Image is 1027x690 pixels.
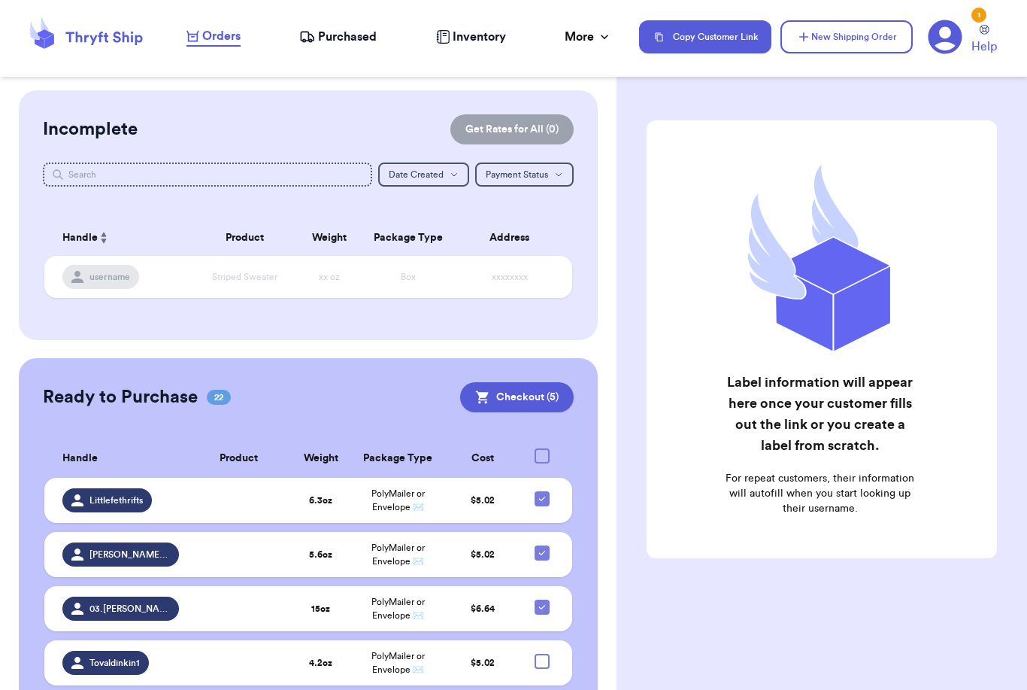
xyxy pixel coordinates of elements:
h2: Ready to Purchase [43,385,198,409]
a: Purchased [299,28,377,46]
span: Box [401,272,416,281]
span: Payment Status [486,170,548,179]
span: $ 5.02 [471,550,495,559]
th: Weight [290,439,352,478]
span: Date Created [389,170,444,179]
strong: 6.3 oz [309,496,332,505]
strong: 4.2 oz [309,658,332,667]
a: Help [971,25,997,56]
strong: 5.6 oz [309,550,332,559]
span: 03.[PERSON_NAME] [89,603,170,615]
button: New Shipping Order [780,20,913,53]
th: Address [456,220,572,256]
h2: Incomplete [43,117,138,141]
span: Striped Sweater [212,272,277,281]
span: xxxxxxxx [492,272,528,281]
button: Checkout (5) [460,382,574,412]
span: $ 5.02 [471,496,495,505]
strong: 15 oz [311,604,330,613]
span: Littlefethrifts [89,494,143,506]
span: username [89,271,130,283]
span: [PERSON_NAME].arrows [89,549,170,561]
input: Search [43,163,372,187]
p: For repeat customers, their information will autofill when you start looking up their username. [723,471,917,516]
th: Package Type [352,439,444,478]
span: PolyMailer or Envelope ✉️ [371,597,425,620]
span: $ 6.64 [471,604,495,613]
span: Help [971,38,997,56]
th: Product [192,220,297,256]
th: Weight [298,220,361,256]
span: Handle [62,451,98,467]
span: xx oz [319,272,340,281]
a: Inventory [436,28,506,46]
button: Copy Customer Link [639,20,771,53]
a: Orders [186,27,241,47]
span: PolyMailer or Envelope ✉️ [371,543,425,566]
h2: Label information will appear here once your customer fills out the link or you create a label fr... [723,372,917,456]
span: Purchased [318,28,377,46]
div: More [565,28,612,46]
span: $ 5.02 [471,658,495,667]
th: Product [188,439,290,478]
button: Date Created [378,163,469,187]
span: Orders [202,27,241,45]
th: Cost [444,439,521,478]
a: 1 [928,20,962,54]
th: Package Type [361,220,456,256]
span: PolyMailer or Envelope ✉️ [371,652,425,674]
button: Sort ascending [98,229,110,247]
span: Inventory [453,28,506,46]
button: Get Rates for All (0) [450,114,574,144]
span: Tovaldinkin1 [89,657,140,669]
span: 22 [207,390,231,405]
span: PolyMailer or Envelope ✉️ [371,489,425,512]
div: 1 [971,8,986,23]
span: Handle [62,230,98,246]
button: Payment Status [475,163,574,187]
